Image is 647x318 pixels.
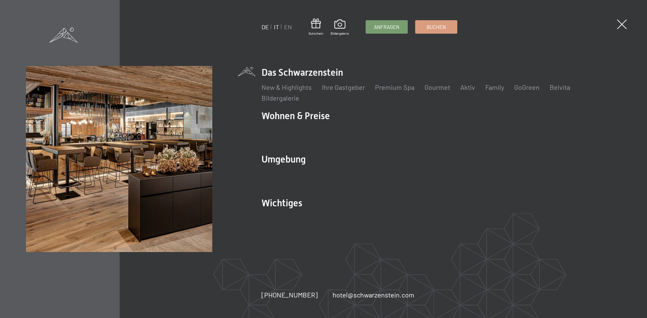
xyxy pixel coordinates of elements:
[415,21,457,33] a: Buchen
[485,83,504,91] a: Family
[550,83,570,91] a: Belvita
[514,83,540,91] a: GoGreen
[284,23,292,31] a: EN
[427,24,446,31] span: Buchen
[261,23,269,31] a: DE
[261,83,312,91] a: New & Highlights
[331,20,349,36] a: Bildergalerie
[460,83,475,91] a: Aktiv
[274,23,279,31] a: IT
[333,290,414,299] a: hotel@schwarzenstein.com
[374,24,399,31] span: Anfragen
[366,21,407,33] a: Anfragen
[309,31,323,36] span: Gutschein
[375,83,414,91] a: Premium Spa
[322,83,365,91] a: Ihre Gastgeber
[309,19,323,36] a: Gutschein
[261,290,318,299] a: [PHONE_NUMBER]
[331,31,349,36] span: Bildergalerie
[261,291,318,299] span: [PHONE_NUMBER]
[425,83,450,91] a: Gourmet
[261,94,299,102] a: Bildergalerie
